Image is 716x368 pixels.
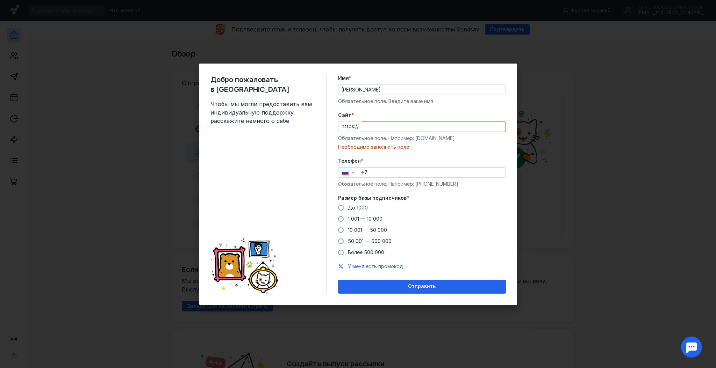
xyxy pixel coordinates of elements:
[338,135,506,142] div: Обязательное поле. Например: [DOMAIN_NAME]
[348,205,368,211] span: До 1000
[348,227,387,233] span: 10 001 — 50 000
[348,238,392,244] span: 50 001 — 500 000
[338,75,349,82] span: Имя
[408,284,436,289] span: Отправить
[348,263,403,270] button: У меня есть промокод
[338,280,506,294] button: Отправить
[210,100,315,125] span: Чтобы мы могли предоставить вам индивидуальную поддержку, расскажите немного о себе
[338,181,506,187] div: Обязательное поле. Например: [PHONE_NUMBER]
[338,143,506,150] div: Необходимо заполнить поле
[348,263,403,269] span: У меня есть промокод
[338,194,407,201] span: Размер базы подписчиков
[348,216,382,222] span: 1 001 — 10 000
[210,75,315,94] span: Добро пожаловать в [GEOGRAPHIC_DATA]
[338,157,361,164] span: Телефон
[338,112,351,119] span: Cайт
[338,98,506,105] div: Обязательное поле. Введите ваше имя
[348,249,384,255] span: Более 500 000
